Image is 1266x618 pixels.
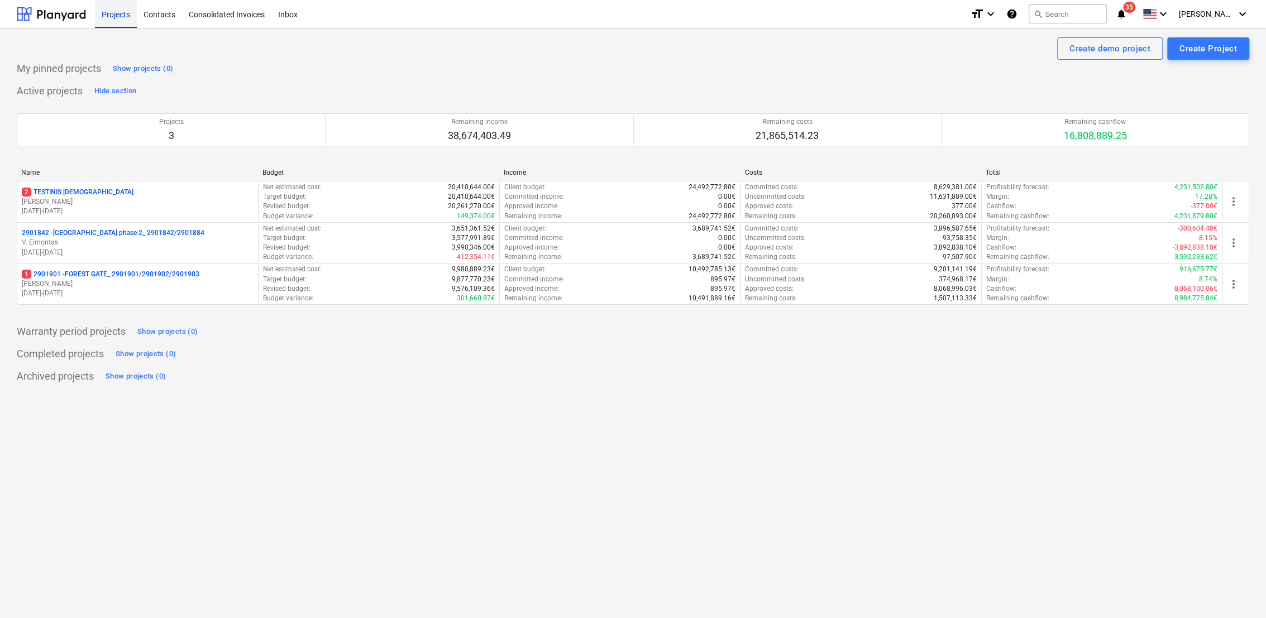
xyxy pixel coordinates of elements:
[1167,37,1249,60] button: Create Project
[986,192,1009,202] p: Margin :
[1227,195,1240,208] span: more_vert
[718,202,735,211] p: 0.00€
[943,233,977,243] p: 93,758.35€
[263,265,322,274] p: Net estimated cost :
[930,212,977,221] p: 20,260,893.00€
[986,243,1016,252] p: Cashflow :
[22,238,254,247] p: V. Eimontas
[504,233,564,243] p: Committed income :
[263,192,307,202] p: Target budget :
[689,294,735,303] p: 10,491,889.16€
[504,294,562,303] p: Remaining income :
[756,117,819,127] p: Remaining costs
[1191,202,1217,211] p: -377.00€
[745,224,799,233] p: Committed costs :
[1063,117,1126,127] p: Remaining cashflow
[1174,212,1217,221] p: 4,231,879.80€
[1006,7,1017,21] i: Knowledge base
[1210,564,1266,618] div: Chat Widget
[986,233,1009,243] p: Margin :
[930,192,977,202] p: 11,631,889.00€
[710,284,735,294] p: 895.97€
[263,252,313,262] p: Budget variance :
[1174,183,1217,192] p: 4,231,502.80€
[952,202,977,211] p: 377.00€
[448,192,495,202] p: 20,410,644.00€
[745,284,794,294] p: Approved costs :
[1173,243,1217,252] p: -3,892,838.10€
[17,325,126,338] p: Warranty period projects
[452,284,495,294] p: 9,576,109.36€
[986,202,1016,211] p: Cashflow :
[745,192,806,202] p: Uncommitted costs :
[1174,294,1217,303] p: 8,984,775.84€
[1116,7,1127,21] i: notifications
[22,248,254,257] p: [DATE] - [DATE]
[934,224,977,233] p: 3,896,587.65€
[1236,7,1249,21] i: keyboard_arrow_down
[452,243,495,252] p: 3,990,346.00€
[689,212,735,221] p: 24,492,772.80€
[1029,4,1107,23] button: Search
[934,284,977,294] p: 8,068,996.03€
[17,347,104,361] p: Completed projects
[939,275,977,284] p: 374,968.17€
[452,224,495,233] p: 3,651,361.52€
[943,252,977,262] p: 97,507.90€
[1034,9,1043,18] span: search
[986,169,1218,176] div: Total
[745,252,797,262] p: Remaining costs :
[934,243,977,252] p: 3,892,838.10€
[745,294,797,303] p: Remaining costs :
[1069,41,1150,56] div: Create demo project
[262,169,495,176] div: Budget
[106,370,166,383] div: Show projects (0)
[934,265,977,274] p: 9,201,141.19€
[689,183,735,192] p: 24,492,772.80€
[116,348,176,361] div: Show projects (0)
[504,275,564,284] p: Committed income :
[504,252,562,262] p: Remaining income :
[745,233,806,243] p: Uncommitted costs :
[986,275,1009,284] p: Margin :
[710,275,735,284] p: 895.97€
[22,197,254,207] p: [PERSON_NAME]
[1227,236,1240,250] span: more_vert
[1063,129,1126,142] p: 16,808,889.25
[971,7,984,21] i: format_size
[504,192,564,202] p: Committed income :
[21,169,254,176] div: Name
[1179,9,1235,18] span: [PERSON_NAME]
[986,224,1049,233] p: Profitability forecast :
[263,284,310,294] p: Revised budget :
[159,129,184,142] p: 3
[448,117,511,127] p: Remaining income
[452,275,495,284] p: 9,877,770.23€
[986,284,1016,294] p: Cashflow :
[159,117,184,127] p: Projects
[22,289,254,298] p: [DATE] - [DATE]
[1199,275,1217,284] p: 8.74%
[137,325,198,338] div: Show projects (0)
[718,233,735,243] p: 0.00€
[263,224,322,233] p: Net estimated cost :
[448,202,495,211] p: 20,261,270.00€
[1123,2,1135,13] span: 35
[448,129,511,142] p: 38,674,403.49
[504,202,559,211] p: Approved income :
[263,202,310,211] p: Revised budget :
[745,243,794,252] p: Approved costs :
[1157,7,1170,21] i: keyboard_arrow_down
[113,345,179,363] button: Show projects (0)
[448,183,495,192] p: 20,410,644.00€
[110,60,176,78] button: Show projects (0)
[94,85,136,98] div: Hide section
[1179,265,1217,274] p: 916,675.77€
[745,183,799,192] p: Committed costs :
[457,294,495,303] p: 301,660.87€
[22,207,254,216] p: [DATE] - [DATE]
[22,188,31,197] span: 2
[263,233,307,243] p: Target budget :
[504,284,559,294] p: Approved income :
[263,294,313,303] p: Budget variance :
